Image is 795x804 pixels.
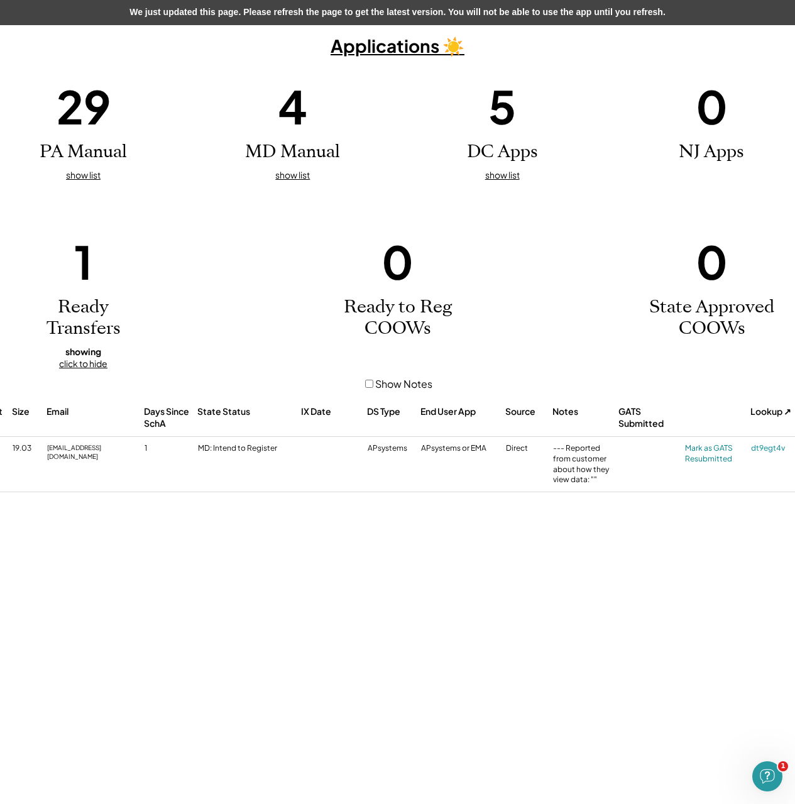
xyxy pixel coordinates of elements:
div: --- Reported from customer about how they view data: "" [553,443,616,485]
h2: NJ Apps [679,141,744,163]
div: 19.03 [13,443,44,454]
div: Size [12,405,43,418]
div: State Status [197,405,298,418]
h2: Ready to Reg COOWs [335,297,461,339]
strong: showing [65,346,101,357]
div: DS Type [367,405,417,418]
iframe: Intercom live chat [752,761,782,791]
h1: 1 [74,232,92,291]
h2: MD Manual [245,141,340,163]
div: Source [505,405,549,418]
h1: 4 [278,77,307,136]
u: show list [275,169,310,180]
div: APsystems or EMA [421,443,503,454]
u: show list [66,169,101,180]
h1: 29 [57,77,111,136]
div: IX Date [301,405,364,418]
label: Show Notes [375,377,432,390]
span: 1 [778,761,788,771]
h2: DC Apps [467,141,538,163]
div: APsystems [368,443,418,454]
div: Direct [506,443,550,454]
h2: State Approved COOWs [649,297,775,339]
div: GATS Submitted [618,405,681,430]
u: show list [485,169,520,180]
div: End User App [420,405,502,418]
div: 1 [145,443,195,454]
div: Days Since SchA [144,405,194,430]
h2: Ready Transfers [21,297,146,339]
h1: 0 [696,232,728,291]
h1: 0 [696,77,728,136]
h1: 0 [381,232,414,291]
div: MD: Intend to Register [198,443,299,454]
div: Mark as GATS Resubmitted [685,443,748,465]
h2: PA Manual [40,141,127,163]
div: Notes [552,405,615,418]
div: [EMAIL_ADDRESS][DOMAIN_NAME] [47,443,141,461]
u: click to hide [59,358,107,369]
h1: 5 [488,77,516,136]
div: Email [47,405,141,418]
